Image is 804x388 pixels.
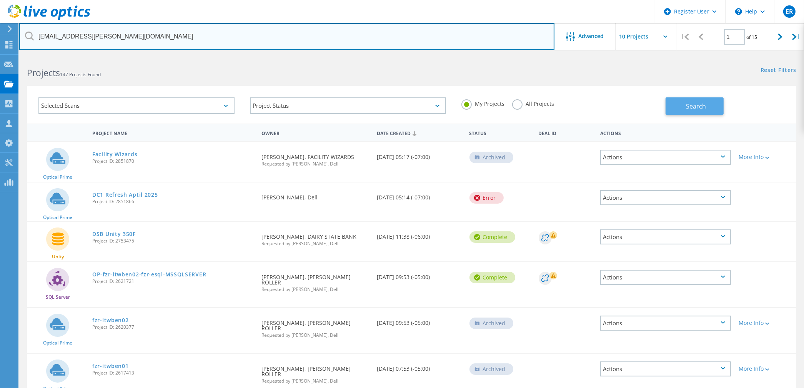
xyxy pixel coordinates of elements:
div: [PERSON_NAME], DAIRY STATE BANK [258,222,373,254]
span: Requested by [PERSON_NAME], Dell [261,287,369,292]
span: SQL Server [46,295,70,299]
span: Project ID: 2620377 [92,325,254,329]
label: All Projects [512,99,554,107]
span: Project ID: 2851870 [92,159,254,164]
div: Actions [600,229,731,244]
div: Actions [600,270,731,285]
div: Complete [469,272,515,283]
div: More Info [739,320,792,326]
div: Complete [469,231,515,243]
div: Selected Scans [38,97,235,114]
span: ER [786,8,793,15]
div: More Info [739,366,792,371]
div: [DATE] 09:53 (-05:00) [373,262,465,288]
b: Projects [27,67,60,79]
div: [DATE] 05:14 (-07:00) [373,182,465,208]
div: Status [466,125,535,140]
span: Project ID: 2617413 [92,371,254,375]
div: Project Status [250,97,446,114]
div: [PERSON_NAME], Dell [258,182,373,208]
span: Advanced [579,33,604,39]
span: Optical Prime [43,341,72,345]
span: Optical Prime [43,215,72,220]
button: Search [666,97,724,115]
span: Project ID: 2851866 [92,199,254,204]
div: Archived [469,152,513,163]
span: Project ID: 2753475 [92,239,254,243]
span: Requested by [PERSON_NAME], Dell [261,379,369,383]
span: Unity [52,254,64,259]
div: [PERSON_NAME], FACILITY WIZARDS [258,142,373,174]
div: Actions [600,150,731,165]
a: DC1 Refresh Aptil 2025 [92,192,158,197]
span: Requested by [PERSON_NAME], Dell [261,162,369,166]
div: | [677,23,693,50]
input: Search projects by name, owner, ID, company, etc [19,23,554,50]
span: Project ID: 2621721 [92,279,254,284]
div: Actions [600,316,731,331]
div: Deal Id [535,125,596,140]
a: DSB Unity 350F [92,231,136,237]
a: fzr-itwben02 [92,318,128,323]
div: [DATE] 11:38 (-06:00) [373,222,465,247]
div: Error [469,192,504,204]
div: [DATE] 09:53 (-05:00) [373,308,465,333]
div: Actions [600,361,731,376]
div: [PERSON_NAME], [PERSON_NAME] ROLLER [258,308,373,345]
a: OP-fzr-itwben02-fzr-esql-MSSQLSERVER [92,272,206,277]
div: Archived [469,318,513,329]
div: [PERSON_NAME], [PERSON_NAME] ROLLER [258,262,373,299]
a: Live Optics Dashboard [8,16,90,22]
svg: \n [735,8,742,15]
div: Project Name [88,125,258,140]
div: [DATE] 05:17 (-07:00) [373,142,465,167]
div: Archived [469,363,513,375]
span: 147 Projects Found [60,71,101,78]
a: fzr-itwben01 [92,363,128,369]
span: of 15 [747,34,757,40]
div: More Info [739,154,792,160]
a: Reset Filters [761,67,796,74]
span: Search [686,102,706,110]
span: Optical Prime [43,175,72,179]
div: Date Created [373,125,465,140]
span: Requested by [PERSON_NAME], Dell [261,333,369,338]
div: Actions [600,190,731,205]
div: | [788,23,804,50]
div: Actions [596,125,735,140]
label: My Projects [461,99,504,107]
span: Requested by [PERSON_NAME], Dell [261,241,369,246]
a: Facility Wizards [92,152,137,157]
div: Owner [258,125,373,140]
div: [DATE] 07:53 (-05:00) [373,354,465,379]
